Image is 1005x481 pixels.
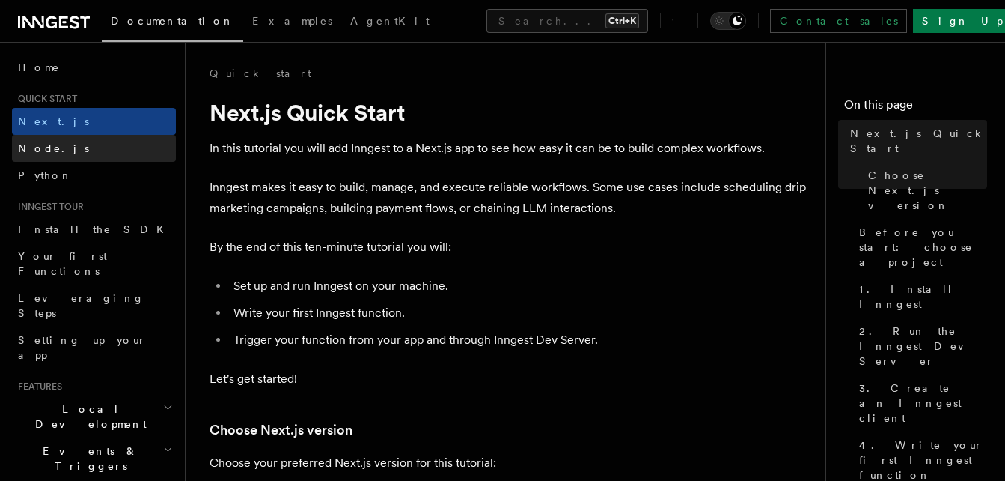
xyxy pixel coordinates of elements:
span: Next.js Quick Start [850,126,987,156]
span: Events & Triggers [12,444,163,474]
a: Your first Functions [12,243,176,285]
h4: On this page [844,96,987,120]
a: Install the SDK [12,216,176,243]
span: Examples [252,15,332,27]
span: 2. Run the Inngest Dev Server [859,324,987,369]
span: Documentation [111,15,234,27]
span: AgentKit [350,15,430,27]
span: Leveraging Steps [18,292,144,319]
span: Quick start [12,93,77,105]
a: Before you start: choose a project [853,219,987,276]
a: Home [12,54,176,81]
h1: Next.js Quick Start [210,99,808,126]
a: Leveraging Steps [12,285,176,327]
p: Inngest makes it easy to build, manage, and execute reliable workflows. Some use cases include sc... [210,177,808,219]
a: Examples [243,4,341,40]
p: By the end of this ten-minute tutorial you will: [210,237,808,258]
span: Python [18,169,73,181]
span: Setting up your app [18,334,147,361]
a: Setting up your app [12,327,176,369]
a: 2. Run the Inngest Dev Server [853,318,987,375]
span: Next.js [18,115,89,127]
p: Let's get started! [210,369,808,390]
a: 1. Install Inngest [853,276,987,318]
span: 3. Create an Inngest client [859,381,987,426]
span: 1. Install Inngest [859,282,987,312]
a: Contact sales [770,9,907,33]
span: Your first Functions [18,250,107,277]
a: Python [12,162,176,189]
a: Choose Next.js version [210,420,352,441]
button: Local Development [12,396,176,438]
a: AgentKit [341,4,439,40]
a: 3. Create an Inngest client [853,375,987,432]
span: Before you start: choose a project [859,225,987,270]
a: Node.js [12,135,176,162]
kbd: Ctrl+K [605,13,639,28]
span: Features [12,381,62,393]
button: Events & Triggers [12,438,176,480]
a: Next.js Quick Start [844,120,987,162]
span: Node.js [18,142,89,154]
li: Write your first Inngest function. [229,303,808,324]
span: Install the SDK [18,223,173,235]
button: Toggle dark mode [710,12,746,30]
a: Quick start [210,66,311,81]
button: Search...Ctrl+K [486,9,648,33]
span: Choose Next.js version [868,168,987,213]
span: Home [18,60,60,75]
li: Set up and run Inngest on your machine. [229,276,808,297]
p: Choose your preferred Next.js version for this tutorial: [210,453,808,474]
li: Trigger your function from your app and through Inngest Dev Server. [229,330,808,351]
span: Local Development [12,402,163,432]
a: Documentation [102,4,243,42]
a: Choose Next.js version [862,162,987,219]
p: In this tutorial you will add Inngest to a Next.js app to see how easy it can be to build complex... [210,138,808,159]
a: Next.js [12,108,176,135]
span: Inngest tour [12,201,84,213]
